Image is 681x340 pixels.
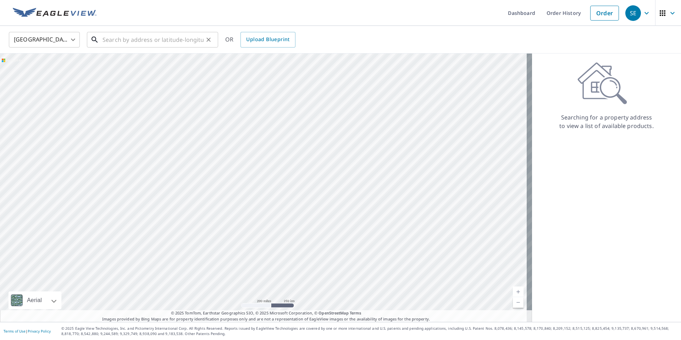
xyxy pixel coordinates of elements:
p: Searching for a property address to view a list of available products. [559,113,654,130]
a: Upload Blueprint [240,32,295,48]
p: © 2025 Eagle View Technologies, Inc. and Pictometry International Corp. All Rights Reserved. Repo... [61,326,677,336]
a: Terms [350,310,361,316]
img: EV Logo [13,8,96,18]
span: © 2025 TomTom, Earthstar Geographics SIO, © 2025 Microsoft Corporation, © [171,310,361,316]
span: Upload Blueprint [246,35,289,44]
button: Clear [204,35,214,45]
div: Aerial [25,291,44,309]
div: SE [625,5,641,21]
div: OR [225,32,295,48]
a: Privacy Policy [28,329,51,334]
a: Current Level 5, Zoom Out [513,297,524,308]
a: Current Level 5, Zoom In [513,286,524,297]
a: Terms of Use [4,329,26,334]
a: Order [590,6,619,21]
div: Aerial [9,291,61,309]
div: [GEOGRAPHIC_DATA] [9,30,80,50]
input: Search by address or latitude-longitude [103,30,204,50]
p: | [4,329,51,333]
a: OpenStreetMap [319,310,348,316]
